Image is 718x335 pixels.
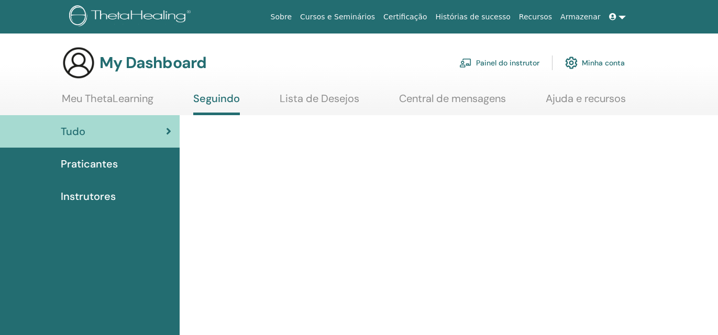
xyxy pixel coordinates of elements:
a: Armazenar [556,7,604,27]
a: Histórias de sucesso [432,7,515,27]
img: cog.svg [565,54,578,72]
a: Painel do instrutor [459,51,539,74]
a: Meu ThetaLearning [62,92,153,113]
a: Ajuda e recursos [546,92,626,113]
img: logo.png [69,5,194,29]
span: Praticantes [61,156,118,172]
h3: My Dashboard [100,53,206,72]
img: generic-user-icon.jpg [62,46,95,80]
a: Sobre [267,7,296,27]
a: Cursos e Seminários [296,7,379,27]
span: Instrutores [61,188,116,204]
a: Central de mensagens [399,92,506,113]
a: Minha conta [565,51,625,74]
img: chalkboard-teacher.svg [459,58,472,68]
a: Seguindo [193,92,240,115]
span: Tudo [61,124,85,139]
a: Lista de Desejos [280,92,359,113]
a: Certificação [379,7,431,27]
a: Recursos [515,7,556,27]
